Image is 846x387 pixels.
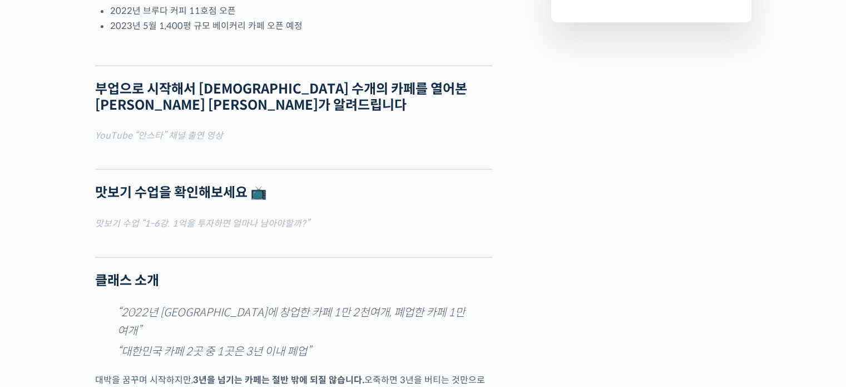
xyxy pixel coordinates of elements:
h2: 클래스 소개 [95,273,492,289]
li: 2023년 5월 1,400평 규모 베이커리 카페 오픈 예정 [110,18,492,33]
strong: 3년을 넘기는 카페는 절반 밖에 되질 않습니다. [193,374,364,386]
li: 2022년 브루다 커피 11호점 오픈 [110,3,492,18]
h2: 부업으로 시작해서 [DEMOGRAPHIC_DATA] 수개의 카페를 열어본 [PERSON_NAME] [PERSON_NAME]가 알려드립니다 [95,81,492,114]
strong: 맛보기 수업을 확인해보세요 📺 [95,184,267,201]
mark: 맛보기 수업 “1-6강. 1억을 투자하면 얼마나 남아야할까?” [95,218,309,229]
mark: YouTube “안스타” 채널 출연 영상 [95,130,223,141]
cite: “대한민국 카페 2곳 중 1곳은 3년 이내 폐업” [117,343,470,361]
em: “2022년 [GEOGRAPHIC_DATA]에 창업한 카페 1만 2천여개, 폐업한 카페 1만여개” [117,306,465,338]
